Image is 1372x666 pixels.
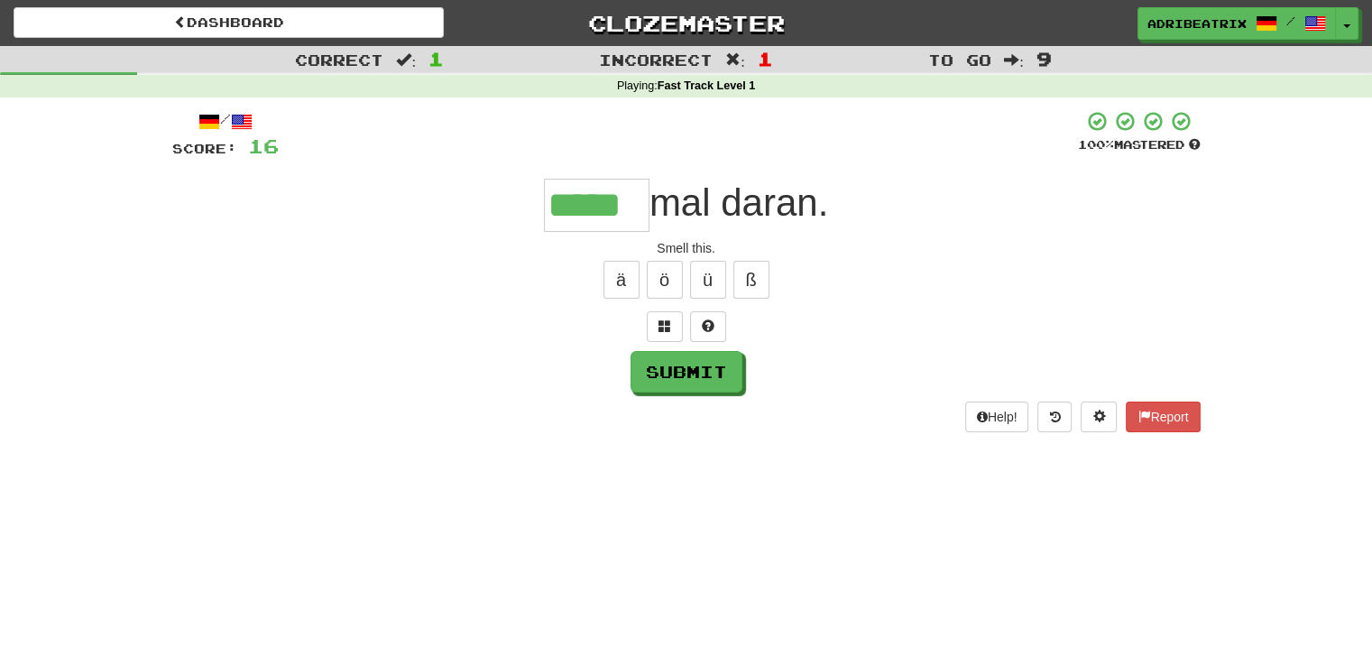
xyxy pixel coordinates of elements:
[172,239,1201,257] div: Smell this.
[649,181,828,224] span: mal daran.
[14,7,444,38] a: Dashboard
[1286,14,1295,27] span: /
[758,48,773,69] span: 1
[1137,7,1336,40] a: adribeatrix /
[471,7,901,39] a: Clozemaster
[965,402,1029,432] button: Help!
[631,351,742,393] button: Submit
[1078,137,1114,152] span: 100 %
[733,261,769,299] button: ß
[1037,402,1072,432] button: Round history (alt+y)
[1078,137,1201,153] div: Mastered
[428,48,444,69] span: 1
[725,52,745,68] span: :
[603,261,640,299] button: ä
[928,51,991,69] span: To go
[599,51,713,69] span: Incorrect
[295,51,383,69] span: Correct
[172,141,237,156] span: Score:
[396,52,416,68] span: :
[647,311,683,342] button: Switch sentence to multiple choice alt+p
[647,261,683,299] button: ö
[690,311,726,342] button: Single letter hint - you only get 1 per sentence and score half the points! alt+h
[1126,402,1200,432] button: Report
[172,110,279,133] div: /
[690,261,726,299] button: ü
[1147,15,1247,32] span: adribeatrix
[248,134,279,157] span: 16
[1004,52,1024,68] span: :
[1036,48,1052,69] span: 9
[658,79,756,92] strong: Fast Track Level 1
